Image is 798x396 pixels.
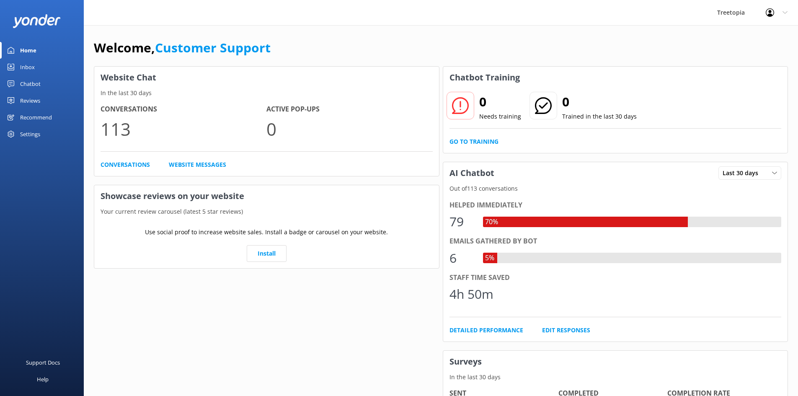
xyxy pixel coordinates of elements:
[449,272,782,283] div: Staff time saved
[483,253,496,264] div: 5%
[20,92,40,109] div: Reviews
[542,326,590,335] a: Edit Responses
[20,126,40,142] div: Settings
[266,104,432,115] h4: Active Pop-ups
[94,38,271,58] h1: Welcome,
[449,326,523,335] a: Detailed Performance
[479,112,521,121] p: Needs training
[145,228,388,237] p: Use social proof to increase website sales. Install a badge or carousel on your website.
[479,92,521,112] h2: 0
[101,115,266,143] p: 113
[449,248,475,268] div: 6
[483,217,500,228] div: 70%
[449,236,782,247] div: Emails gathered by bot
[37,371,49,388] div: Help
[94,207,439,216] p: Your current review carousel (latest 5 star reviews)
[443,373,788,382] p: In the last 30 days
[26,354,60,371] div: Support Docs
[94,67,439,88] h3: Website Chat
[247,245,287,262] a: Install
[94,185,439,207] h3: Showcase reviews on your website
[449,200,782,211] div: Helped immediately
[449,284,493,304] div: 4h 50m
[443,67,526,88] h3: Chatbot Training
[266,115,432,143] p: 0
[449,137,498,146] a: Go to Training
[723,168,763,178] span: Last 30 days
[449,212,475,232] div: 79
[20,109,52,126] div: Recommend
[562,112,637,121] p: Trained in the last 30 days
[20,75,41,92] div: Chatbot
[169,160,226,169] a: Website Messages
[443,351,788,373] h3: Surveys
[155,39,271,56] a: Customer Support
[20,59,35,75] div: Inbox
[13,14,61,28] img: yonder-white-logo.png
[562,92,637,112] h2: 0
[94,88,439,98] p: In the last 30 days
[101,104,266,115] h4: Conversations
[20,42,36,59] div: Home
[443,184,788,193] p: Out of 113 conversations
[443,162,501,184] h3: AI Chatbot
[101,160,150,169] a: Conversations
